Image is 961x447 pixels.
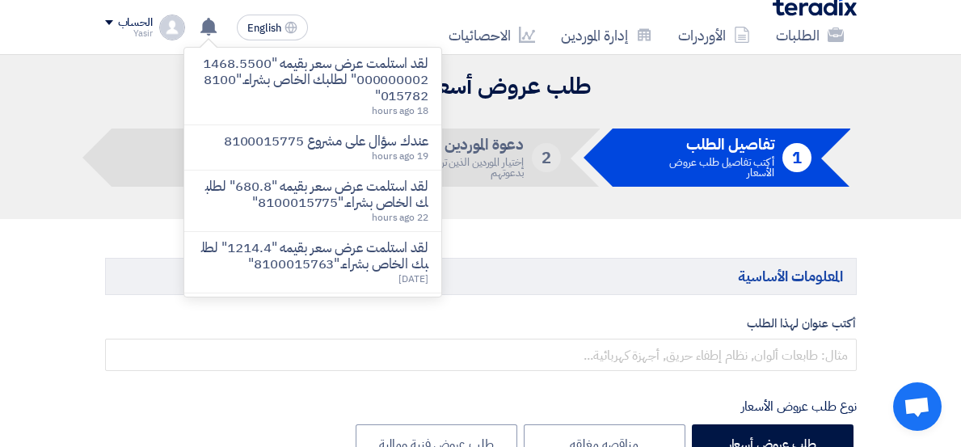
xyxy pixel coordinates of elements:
[398,272,428,286] span: [DATE]
[197,240,428,272] p: لقد استلمت عرض سعر بقيمه "1214.4" لطلبك الخاص بشراء."8100015763"
[401,157,524,178] div: إختيار الموردين الذين ترغب بدعوتهم
[197,56,428,104] p: لقد استلمت عرض سعر بقيمه "1468.5500000000002" لطلبك الخاص بشراء."8100015782"
[247,23,281,34] span: English
[159,15,185,40] img: profile_test.png
[651,157,774,178] div: أكتب تفاصيل طلب عروض الأسعار
[372,149,428,163] span: 19 hours ago
[197,179,428,211] p: لقد استلمت عرض سعر بقيمه "680.8" لطلبك الخاص بشراء."8100015775"
[372,210,428,225] span: 22 hours ago
[105,71,857,103] h2: طلب عروض أسعار جديد
[401,137,524,152] h5: دعوة الموردين
[763,16,857,54] a: الطلبات
[118,16,153,30] div: الحساب
[372,103,428,118] span: 18 hours ago
[436,16,548,54] a: الاحصائيات
[548,16,665,54] a: إدارة الموردين
[105,258,857,294] h5: المعلومات الأساسية
[665,16,763,54] a: الأوردرات
[532,143,561,172] div: 2
[224,133,428,150] p: عندك سؤال على مشروع 8100015775
[105,314,857,333] label: أكتب عنوان لهذا الطلب
[105,29,153,38] div: Yasir
[782,143,811,172] div: 1
[893,382,942,431] a: Open chat
[237,15,308,40] button: English
[651,137,774,152] h5: تفاصيل الطلب
[105,339,857,371] input: مثال: طابعات ألوان, نظام إطفاء حريق, أجهزة كهربائية...
[105,397,857,416] div: نوع طلب عروض الأسعار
